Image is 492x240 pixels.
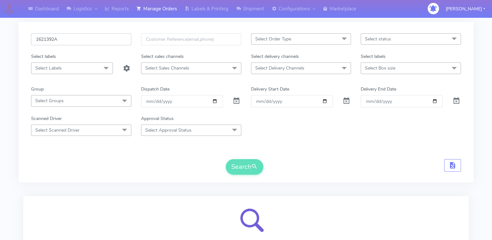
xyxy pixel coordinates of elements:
[141,53,184,60] label: Select sales channels
[35,98,64,104] span: Select Groups
[35,127,80,133] span: Select Scanned Driver
[141,33,241,45] input: Customer Reference(email,phone)
[361,53,386,60] label: Select labels
[226,159,263,175] button: Search
[361,86,396,93] label: Delivery End Date
[31,86,44,93] label: Group
[35,65,62,71] span: Select Labels
[145,127,191,133] span: Select Approval Status
[365,36,391,42] span: Select status
[365,65,395,71] span: Select Box size
[145,65,189,71] span: Select Sales Channels
[31,53,56,60] label: Select labels
[251,53,299,60] label: Select delivery channels
[255,36,291,42] span: Select Order Type
[31,115,62,122] label: Scanned Driver
[255,65,304,71] span: Select Delivery Channels
[251,86,289,93] label: Delivery Start Date
[141,86,169,93] label: Dispatch Date
[441,2,490,16] button: [PERSON_NAME]
[31,33,131,45] input: Order Id
[141,115,174,122] label: Approval Status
